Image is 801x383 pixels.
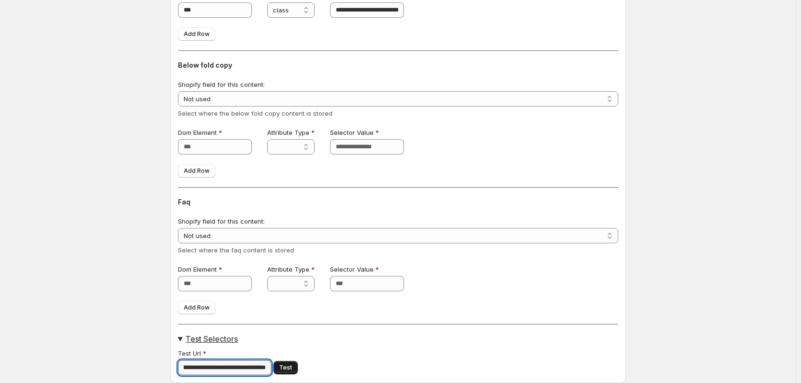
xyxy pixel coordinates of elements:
button: Add Row [178,301,215,314]
summary: Test Selectors [178,334,618,344]
span: Select where the faq content is stored [178,246,294,254]
button: Add Row [178,164,215,178]
span: Dom Element [178,265,217,273]
span: Shopify field for this content: [178,81,265,88]
button: Test [273,361,298,374]
span: Selector Value [330,129,374,136]
span: Dom Element [178,129,217,136]
span: Add Row [184,30,210,38]
span: Test [279,364,292,371]
span: Add Row [184,167,210,175]
span: Select where the below fold copy content is stored [178,109,332,117]
h3: Below fold copy [178,60,618,70]
span: Selector Value [330,265,374,273]
span: Add Row [184,304,210,311]
span: Attribute Type [267,265,309,273]
span: Shopify field for this content: [178,217,265,225]
span: Attribute Type [267,129,309,136]
h3: Faq [178,197,618,207]
button: Add Row [178,27,215,41]
span: Test Url [178,349,201,357]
